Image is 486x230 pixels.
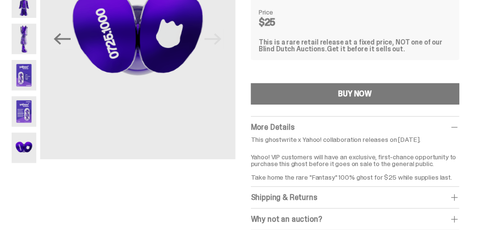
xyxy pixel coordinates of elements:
img: Yahoo-HG---7.png [12,133,36,164]
span: More Details [251,122,295,132]
img: Yahoo-HG---4.png [12,24,36,55]
div: BUY NOW [338,90,372,98]
img: Yahoo-HG---5.png [12,60,36,91]
dd: $25 [259,17,307,27]
p: This ghostwrite x Yahoo! collaboration releases on [DATE]. [251,136,459,143]
img: Yahoo-HG---6.png [12,96,36,127]
button: BUY NOW [251,83,459,105]
div: Shipping & Returns [251,193,459,202]
span: Get it before it sells out. [327,45,405,53]
div: Why not an auction? [251,215,459,224]
div: This is a rare retail release at a fixed price, NOT one of our Blind Dutch Auctions. [259,39,452,52]
dt: Price [259,9,307,15]
p: Yahoo! VIP customers will have an exclusive, first-chance opportunity to purchase this ghost befo... [251,147,459,181]
button: Previous [52,29,73,50]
